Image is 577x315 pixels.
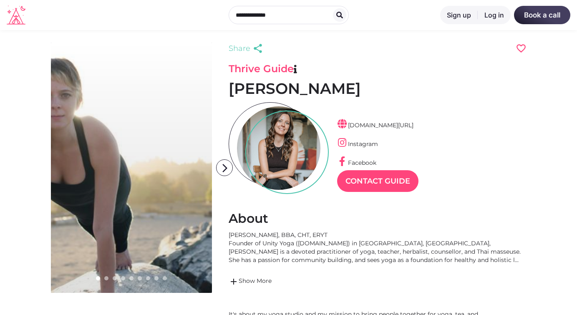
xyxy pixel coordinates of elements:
a: addShow More [229,277,527,287]
h1: [PERSON_NAME] [229,79,527,98]
a: Log in [478,6,511,24]
a: Sign up [440,6,478,24]
a: Instagram [337,140,378,148]
i: arrow_forward_ios [217,160,233,176]
a: Contact Guide [337,170,418,192]
span: Share [229,43,250,54]
a: [DOMAIN_NAME][URL] [337,121,413,129]
a: Book a call [514,6,570,24]
h3: Thrive Guide [229,63,527,75]
h2: About [229,211,527,227]
span: add [229,277,239,287]
div: [PERSON_NAME], BBA, CHT, ERYT Founder of Unity Yoga ([DOMAIN_NAME]) in [GEOGRAPHIC_DATA], [GEOGRA... [229,231,527,264]
a: Share [229,43,265,54]
a: Facebook [337,159,376,166]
